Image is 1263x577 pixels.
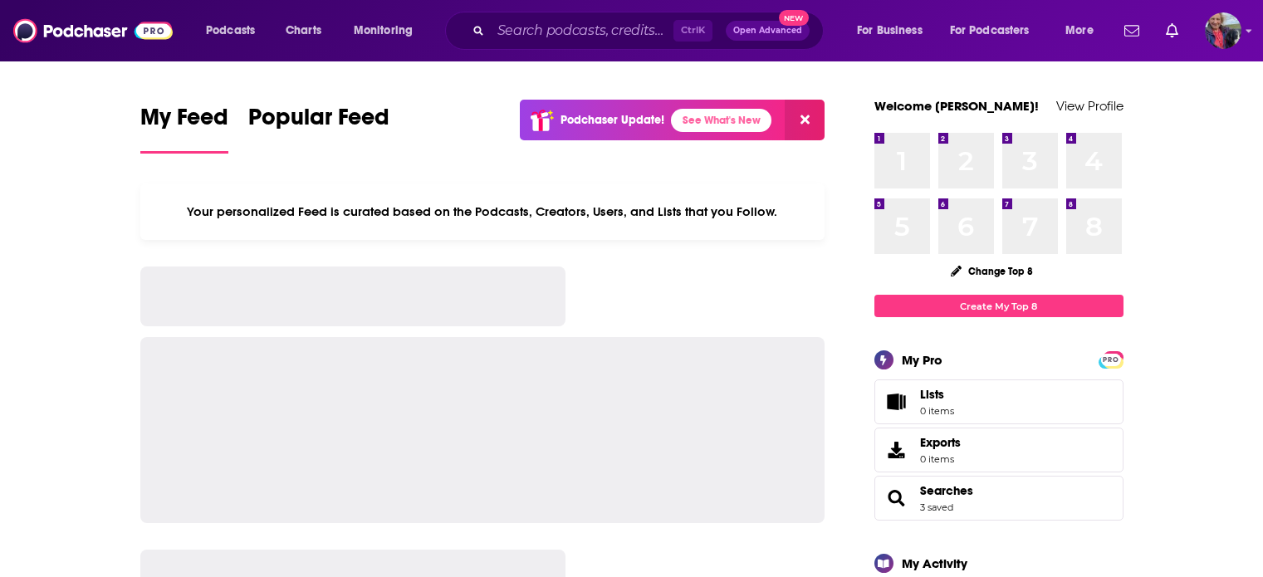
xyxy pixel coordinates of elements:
[561,113,664,127] p: Podchaser Update!
[733,27,802,35] span: Open Advanced
[874,379,1123,424] a: Lists
[491,17,673,44] input: Search podcasts, credits, & more...
[920,501,953,513] a: 3 saved
[874,476,1123,521] span: Searches
[1101,354,1121,366] span: PRO
[950,19,1030,42] span: For Podcasters
[880,390,913,413] span: Lists
[920,483,973,498] a: Searches
[880,438,913,462] span: Exports
[13,15,173,46] img: Podchaser - Follow, Share and Rate Podcasts
[286,19,321,42] span: Charts
[845,17,943,44] button: open menu
[354,19,413,42] span: Monitoring
[1205,12,1241,49] img: User Profile
[920,387,954,402] span: Lists
[1205,12,1241,49] span: Logged in as KateFT
[939,17,1054,44] button: open menu
[874,98,1039,114] a: Welcome [PERSON_NAME]!
[857,19,923,42] span: For Business
[1101,353,1121,365] a: PRO
[1118,17,1146,45] a: Show notifications dropdown
[880,487,913,510] a: Searches
[140,103,228,141] span: My Feed
[140,183,825,240] div: Your personalized Feed is curated based on the Podcasts, Creators, Users, and Lists that you Follow.
[920,387,944,402] span: Lists
[920,453,961,465] span: 0 items
[920,435,961,450] span: Exports
[140,103,228,154] a: My Feed
[902,555,967,571] div: My Activity
[248,103,389,154] a: Popular Feed
[779,10,809,26] span: New
[1065,19,1094,42] span: More
[275,17,331,44] a: Charts
[248,103,389,141] span: Popular Feed
[1159,17,1185,45] a: Show notifications dropdown
[874,295,1123,317] a: Create My Top 8
[1054,17,1114,44] button: open menu
[206,19,255,42] span: Podcasts
[461,12,840,50] div: Search podcasts, credits, & more...
[194,17,277,44] button: open menu
[673,20,712,42] span: Ctrl K
[1205,12,1241,49] button: Show profile menu
[902,352,942,368] div: My Pro
[726,21,810,41] button: Open AdvancedNew
[1056,98,1123,114] a: View Profile
[941,261,1044,281] button: Change Top 8
[920,405,954,417] span: 0 items
[671,109,771,132] a: See What's New
[874,428,1123,472] a: Exports
[342,17,434,44] button: open menu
